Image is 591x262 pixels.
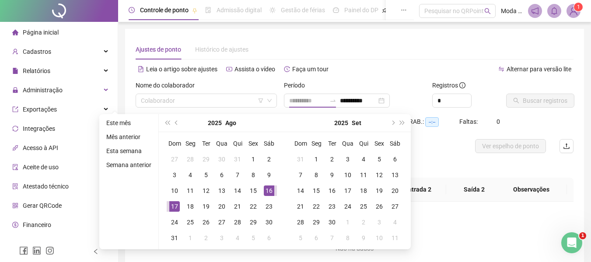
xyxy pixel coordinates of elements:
th: Qua [340,136,356,151]
td: 2025-09-27 [387,199,403,214]
button: Ver espelho de ponto [475,139,546,153]
td: 2025-09-30 [324,214,340,230]
div: 2 [264,154,274,164]
div: 27 [217,217,227,227]
span: audit [12,164,18,170]
th: Saída 2 [446,178,502,202]
td: 2025-08-03 [167,167,182,183]
div: 30 [264,217,274,227]
td: 2025-08-25 [182,214,198,230]
span: youtube [226,66,232,72]
th: Dom [167,136,182,151]
div: 31 [232,154,243,164]
span: Gerar QRCode [23,202,62,209]
div: 28 [295,217,306,227]
td: 2025-09-02 [198,230,214,246]
td: 2025-08-31 [167,230,182,246]
td: 2025-10-07 [324,230,340,246]
div: 12 [374,170,385,180]
span: history [284,66,290,72]
div: 4 [390,217,400,227]
span: Faça um tour [292,66,329,73]
td: 2025-09-19 [371,183,387,199]
td: 2025-09-04 [356,151,371,167]
div: 4 [185,170,196,180]
span: instagram [45,246,54,255]
span: Histórico de ajustes [195,46,248,53]
td: 2025-07-28 [182,151,198,167]
div: 1 [248,154,259,164]
span: lock [12,87,18,93]
th: Ter [324,136,340,151]
button: year panel [334,114,348,132]
div: 6 [311,233,322,243]
span: Leia o artigo sobre ajustes [146,66,217,73]
div: 5 [374,154,385,164]
div: 15 [248,185,259,196]
button: month panel [225,114,236,132]
th: Qui [230,136,245,151]
td: 2025-08-31 [293,151,308,167]
td: 2025-09-01 [308,151,324,167]
div: 19 [201,201,211,212]
div: 2 [327,154,337,164]
div: 6 [390,154,400,164]
div: 3 [343,154,353,164]
div: 8 [343,233,353,243]
td: 2025-08-23 [261,199,277,214]
div: 22 [248,201,259,212]
td: 2025-09-28 [293,214,308,230]
span: Painel do DP [344,7,378,14]
td: 2025-09-05 [371,151,387,167]
button: prev-year [172,114,182,132]
td: 2025-09-14 [293,183,308,199]
div: 14 [232,185,243,196]
span: Exportações [23,106,57,113]
td: 2025-08-11 [182,183,198,199]
span: search [484,8,491,14]
div: 5 [248,233,259,243]
div: 4 [232,233,243,243]
div: 31 [295,154,306,164]
div: 1 [185,233,196,243]
div: 17 [169,201,180,212]
span: 0 [497,118,500,125]
span: facebook [19,246,28,255]
span: sun [269,7,276,13]
span: Acesso à API [23,144,58,151]
button: super-prev-year [162,114,172,132]
td: 2025-09-15 [308,183,324,199]
td: 2025-10-01 [340,214,356,230]
button: next-year [388,114,397,132]
span: pushpin [382,8,387,13]
td: 2025-10-05 [293,230,308,246]
td: 2025-08-20 [214,199,230,214]
img: 20463 [567,4,580,17]
div: 8 [311,170,322,180]
span: 1 [577,4,580,10]
div: 2 [358,217,369,227]
div: 12 [201,185,211,196]
td: 2025-08-24 [167,214,182,230]
td: 2025-09-03 [214,230,230,246]
span: Moda Mix [501,6,523,16]
div: 5 [201,170,211,180]
td: 2025-08-18 [182,199,198,214]
th: Sáb [261,136,277,151]
div: H. TRAB.: [398,117,459,127]
div: 16 [264,185,274,196]
span: dashboard [333,7,339,13]
div: 13 [390,170,400,180]
div: 1 [311,154,322,164]
td: 2025-09-25 [356,199,371,214]
td: 2025-09-24 [340,199,356,214]
td: 2025-09-11 [356,167,371,183]
div: 7 [327,233,337,243]
div: 14 [295,185,306,196]
div: 9 [264,170,274,180]
div: 25 [185,217,196,227]
div: 20 [217,201,227,212]
span: down [267,98,272,103]
span: swap [498,66,504,72]
span: pushpin [192,8,197,13]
